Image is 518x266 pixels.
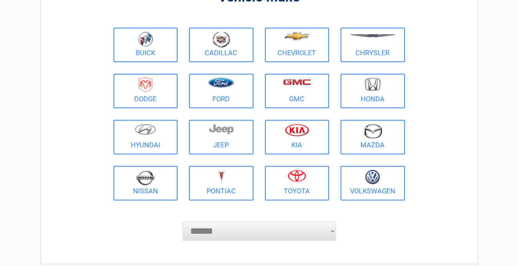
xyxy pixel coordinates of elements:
[113,166,178,200] a: Nissan
[189,28,253,62] a: Cadillac
[265,166,329,200] a: Toyota
[340,74,405,108] a: Honda
[349,34,396,38] img: chrysler
[340,28,405,62] a: Chrysler
[189,166,253,200] a: Pontiac
[265,120,329,154] a: Kia
[217,170,225,184] img: pontiac
[113,28,178,62] a: Buick
[113,74,178,108] a: Dodge
[365,170,380,185] img: volkswagen
[283,79,311,85] img: gmc
[138,31,153,47] img: buick
[265,28,329,62] a: Chevrolet
[189,74,253,108] a: Ford
[288,170,306,182] img: toyota
[135,124,156,135] img: hyundai
[209,124,234,134] img: jeep
[365,78,381,91] img: honda
[113,120,178,154] a: Hyundai
[265,74,329,108] a: GMC
[189,120,253,154] a: Jeep
[363,124,382,139] img: mazda
[139,78,152,93] img: dodge
[208,78,234,88] img: ford
[136,170,155,185] img: nissan
[340,166,405,200] a: Volkswagen
[284,32,310,40] img: chevrolet
[340,120,405,154] a: Mazda
[285,124,309,136] img: kia
[212,31,230,48] img: cadillac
